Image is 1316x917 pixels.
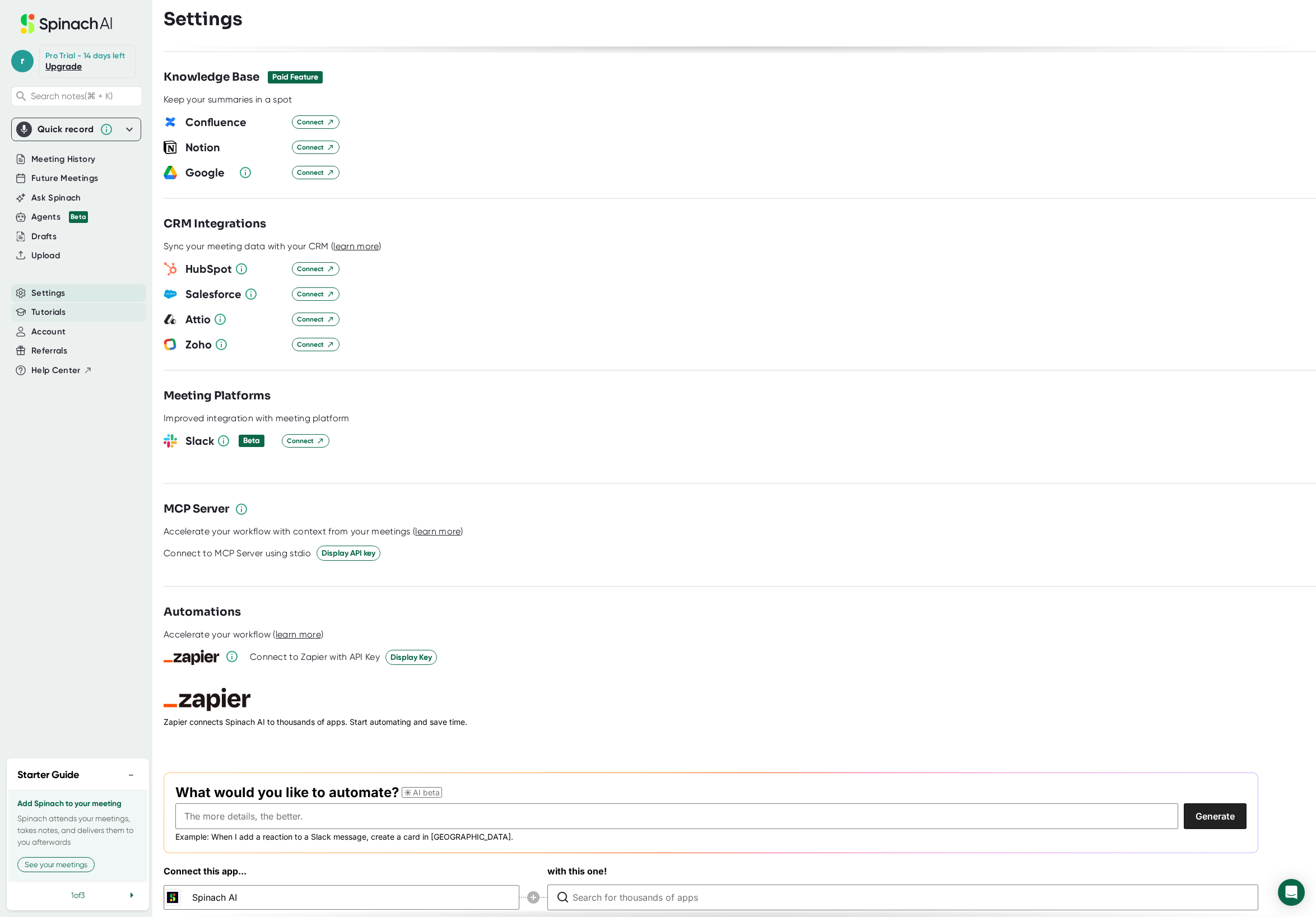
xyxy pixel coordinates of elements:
div: Beta [243,436,260,446]
button: Ask Spinach [31,192,81,204]
button: − [124,767,138,783]
div: Quick record [38,124,94,135]
div: Quick record [16,118,136,141]
h3: Add Spinach to your meeting [17,799,138,808]
p: Spinach attends your meetings, takes notes, and delivers them to you afterwards [17,813,138,848]
button: Display API key [317,546,380,561]
button: Display Key [385,650,437,665]
button: Account [31,325,66,338]
img: 5H9lqcfvy4PBuAAAAAElFTkSuQmCC [164,313,177,326]
h3: Salesforce [185,286,283,302]
div: Accelerate your workflow ( ) [164,629,323,640]
button: Connect [292,287,340,301]
span: Display Key [390,651,432,663]
h3: Knowledge Base [164,69,259,86]
span: Connect [297,289,334,299]
span: Connect [297,339,334,350]
img: notion-logo.a88433b7742b57808d88766775496112.svg [164,141,177,154]
button: Agents Beta [31,211,88,224]
div: Pro Trial - 14 days left [45,51,125,61]
span: learn more [276,629,321,640]
h3: Settings [164,8,243,30]
div: Beta [69,211,88,223]
h3: Attio [185,311,283,328]
h3: HubSpot [185,260,283,277]
span: Connect [297,142,334,152]
span: Connect [297,117,334,127]
span: Connect [297,264,334,274]
span: Connect [297,167,334,178]
button: Help Center [31,364,92,377]
h3: Google [185,164,230,181]
button: Tutorials [31,306,66,319]
button: Upload [31,249,60,262]
button: Referrals [31,345,67,357]
div: Keep your summaries in a spot [164,94,292,105]
button: Connect [292,262,340,276]
button: Settings [31,287,66,300]
button: Connect [282,434,329,448]
h3: Zoho [185,336,283,353]
span: learn more [415,526,461,537]
button: Drafts [31,230,57,243]
h3: CRM Integrations [164,216,266,232]
button: Meeting History [31,153,95,166]
img: XXOiC45XAAAAJXRFWHRkYXRlOmNyZWF0ZQAyMDIyLTExLTA1VDAyOjM0OjA1KzAwOjAwSH2V7QAAACV0RVh0ZGF0ZTptb2RpZ... [164,166,177,179]
div: Paid Feature [272,72,318,82]
h3: Meeting Platforms [164,388,271,404]
span: Connect [297,314,334,324]
div: Agents [31,211,88,224]
button: Connect [292,166,340,179]
div: Connect to Zapier with API Key [250,651,380,663]
span: Search notes (⌘ + K) [31,91,113,101]
span: Display API key [322,547,375,559]
div: Accelerate your workflow with context from your meetings ( ) [164,526,463,537]
img: 1I1G5n7jxf+A3Uo+NKs5bAAAAAElFTkSuQmCC [164,338,177,351]
h3: Slack [185,432,273,449]
h3: MCP Server [164,501,229,518]
button: Future Meetings [31,172,98,185]
span: Connect [287,436,324,446]
h3: Automations [164,604,241,621]
span: Help Center [31,364,81,377]
span: 1 of 3 [71,891,85,900]
h2: Starter Guide [17,767,79,783]
button: See your meetings [17,857,95,872]
button: Connect [292,338,340,351]
button: Connect [292,115,340,129]
img: gdaTjGWjaPfDgAAAABJRU5ErkJggg== [164,115,177,129]
div: Sync your meeting data with your CRM ( ) [164,241,382,252]
div: Open Intercom Messenger [1278,879,1305,906]
a: Upgrade [45,61,82,72]
button: Connect [292,313,340,326]
div: Improved integration with meeting platform [164,413,350,424]
span: learn more [333,241,379,252]
h3: Confluence [185,114,283,131]
h3: Notion [185,139,283,156]
span: r [11,50,34,72]
button: Connect [292,141,340,154]
div: Connect to MCP Server using stdio [164,548,311,559]
img: gYkAAAAABJRU5ErkJggg== [164,287,177,301]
